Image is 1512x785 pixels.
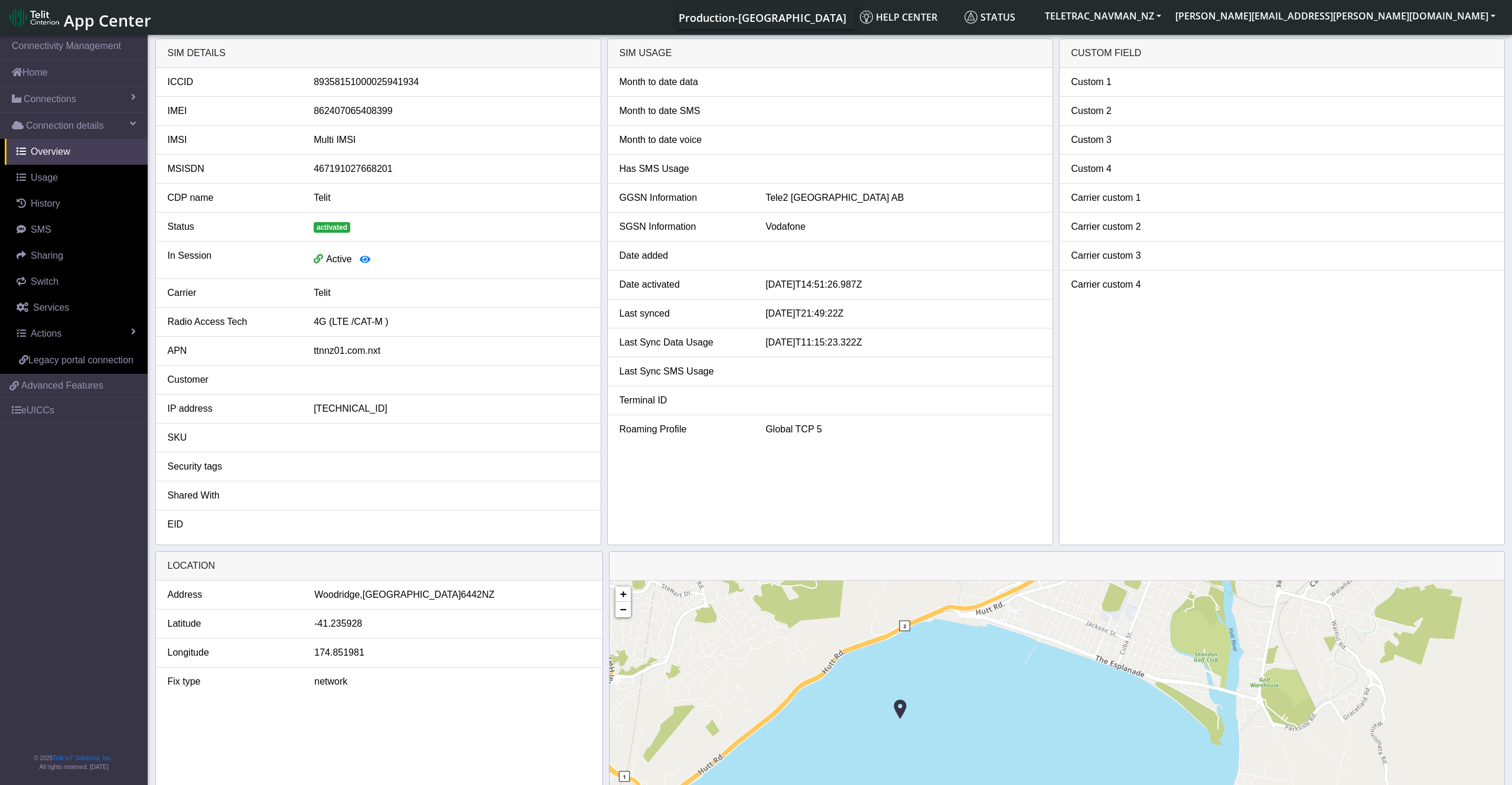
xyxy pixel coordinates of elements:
div: Last Sync SMS Usage [611,364,757,379]
div: Tele2 [GEOGRAPHIC_DATA] AB [757,191,1049,205]
div: In Session [159,249,305,271]
div: Longitude [159,646,306,660]
div: Address [159,588,306,602]
span: Usage [31,172,58,183]
a: Usage [5,165,148,191]
div: IP address [159,402,305,416]
span: Actions [31,328,61,338]
span: Sharing [31,250,63,260]
div: Global TCP 5 [757,422,1049,437]
div: SIM details [156,39,601,68]
div: Shared With [159,488,305,503]
div: Carrier custom 1 [1063,191,1209,205]
div: Custom 3 [1063,133,1209,147]
div: Carrier custom 3 [1063,249,1209,263]
span: Status [964,11,1015,24]
span: Switch [31,276,58,286]
div: EID [159,517,305,532]
span: Overview [31,146,70,157]
div: Carrier [159,286,305,300]
span: Advanced Features [21,379,103,393]
div: Latitude [159,617,306,631]
div: Fix type [159,675,306,689]
div: Carrier custom 2 [1063,220,1209,234]
div: SGSN Information [611,220,757,234]
span: activated [314,222,350,233]
span: NZ [482,588,494,602]
div: [DATE]T11:15:23.322Z [757,336,1049,350]
a: Overview [5,139,148,165]
span: SMS [31,224,51,234]
div: -41.235928 [305,617,599,631]
div: Last Sync Data Usage [611,336,757,350]
div: SIM usage [608,39,1052,68]
span: Legacy portal connection [28,355,133,365]
a: App Center [9,5,149,30]
span: 6442 [461,588,482,602]
div: 467191027668201 [305,162,597,176]
a: Switch [5,269,148,295]
div: Custom 1 [1063,75,1209,89]
span: App Center [64,9,151,31]
div: 174.851981 [305,646,599,660]
div: 89358151000025941934 [305,75,597,89]
div: ICCID [159,75,305,89]
button: TELETRAC_NAVMAN_NZ [1038,5,1168,27]
a: Help center [855,5,960,29]
div: Vodafone [757,220,1049,234]
a: SMS [5,217,148,243]
div: Month to date voice [611,133,757,147]
button: [PERSON_NAME][EMAIL_ADDRESS][PERSON_NAME][DOMAIN_NAME] [1168,5,1503,27]
span: Connections [24,92,76,106]
div: Month to date data [611,75,757,89]
div: Month to date SMS [611,104,757,118]
div: [DATE]T21:49:22Z [757,307,1049,321]
div: GGSN Information [611,191,757,205]
div: Security tags [159,460,305,474]
img: logo-telit-cinterion-gw-new.png [9,8,59,27]
div: [TECHNICAL_ID] [305,402,597,416]
div: Custom 4 [1063,162,1209,176]
div: SKU [159,431,305,445]
div: Radio Access Tech [159,315,305,329]
a: Actions [5,321,148,347]
a: Telit IoT Solutions, Inc. [53,755,112,761]
span: Help center [860,11,937,24]
div: Customer [159,373,305,387]
div: Custom 2 [1063,104,1209,118]
a: Zoom out [615,602,631,617]
div: ttnnz01.com.nxt [305,344,597,358]
div: Status [159,220,305,234]
div: Has SMS Usage [611,162,757,176]
div: IMSI [159,133,305,147]
div: CDP name [159,191,305,205]
div: network [305,675,599,689]
div: LOCATION [156,552,602,581]
div: Multi IMSI [305,133,597,147]
div: Telit [305,286,597,300]
div: Last synced [611,307,757,321]
a: History [5,191,148,217]
span: [GEOGRAPHIC_DATA] [363,588,461,602]
a: Status [960,5,1038,29]
a: Services [5,295,148,321]
div: [DATE]T14:51:26.987Z [757,278,1049,292]
div: Carrier custom 4 [1063,278,1209,292]
a: Zoom in [615,587,631,602]
a: Your current platform instance [678,5,846,29]
a: Sharing [5,243,148,269]
span: Production-[GEOGRAPHIC_DATA] [679,11,846,25]
div: Date added [611,249,757,263]
span: Active [326,254,352,264]
div: MSISDN [159,162,305,176]
div: IMEI [159,104,305,118]
div: Roaming Profile [611,422,757,437]
img: status.svg [964,11,977,24]
div: APN [159,344,305,358]
img: knowledge.svg [860,11,873,24]
div: 4G (LTE /CAT-M ) [305,315,597,329]
span: Woodridge, [314,588,363,602]
div: Telit [305,191,597,205]
button: View session details [352,249,378,271]
div: Date activated [611,278,757,292]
